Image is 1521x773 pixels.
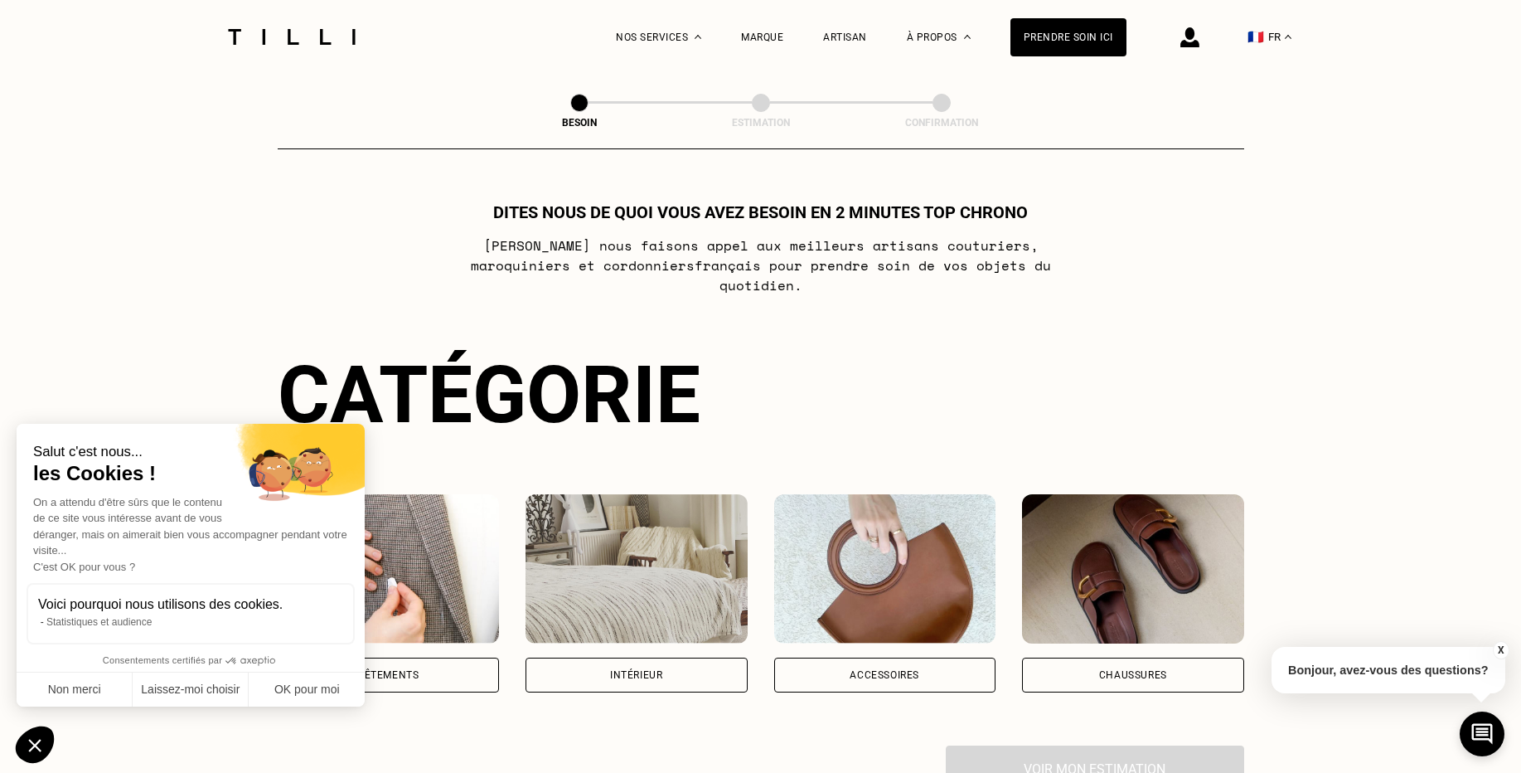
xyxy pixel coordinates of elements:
div: Vêtements [357,670,419,680]
div: Confirmation [859,117,1024,129]
h1: Dites nous de quoi vous avez besoin en 2 minutes top chrono [493,202,1028,222]
a: Prendre soin ici [1010,18,1126,56]
p: [PERSON_NAME] nous faisons appel aux meilleurs artisans couturiers , maroquiniers et cordonniers ... [432,236,1089,295]
div: Catégorie [278,348,1244,441]
div: Estimation [678,117,844,129]
img: menu déroulant [1285,35,1291,39]
img: Accessoires [774,494,996,644]
img: icône connexion [1180,27,1199,47]
p: Bonjour, avez-vous des questions? [1272,647,1505,693]
div: Besoin [497,117,662,129]
a: Marque [741,32,783,43]
img: Intérieur [526,494,748,644]
button: X [1492,641,1509,659]
div: Intérieur [610,670,662,680]
img: Menu déroulant à propos [964,35,971,39]
img: Menu déroulant [695,35,701,39]
img: Chaussures [1022,494,1244,644]
div: Chaussures [1099,670,1167,680]
a: Artisan [823,32,867,43]
img: Vêtements [278,494,500,644]
div: Accessoires [850,670,919,680]
span: 🇫🇷 [1247,29,1264,45]
img: Logo du service de couturière Tilli [222,29,361,45]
